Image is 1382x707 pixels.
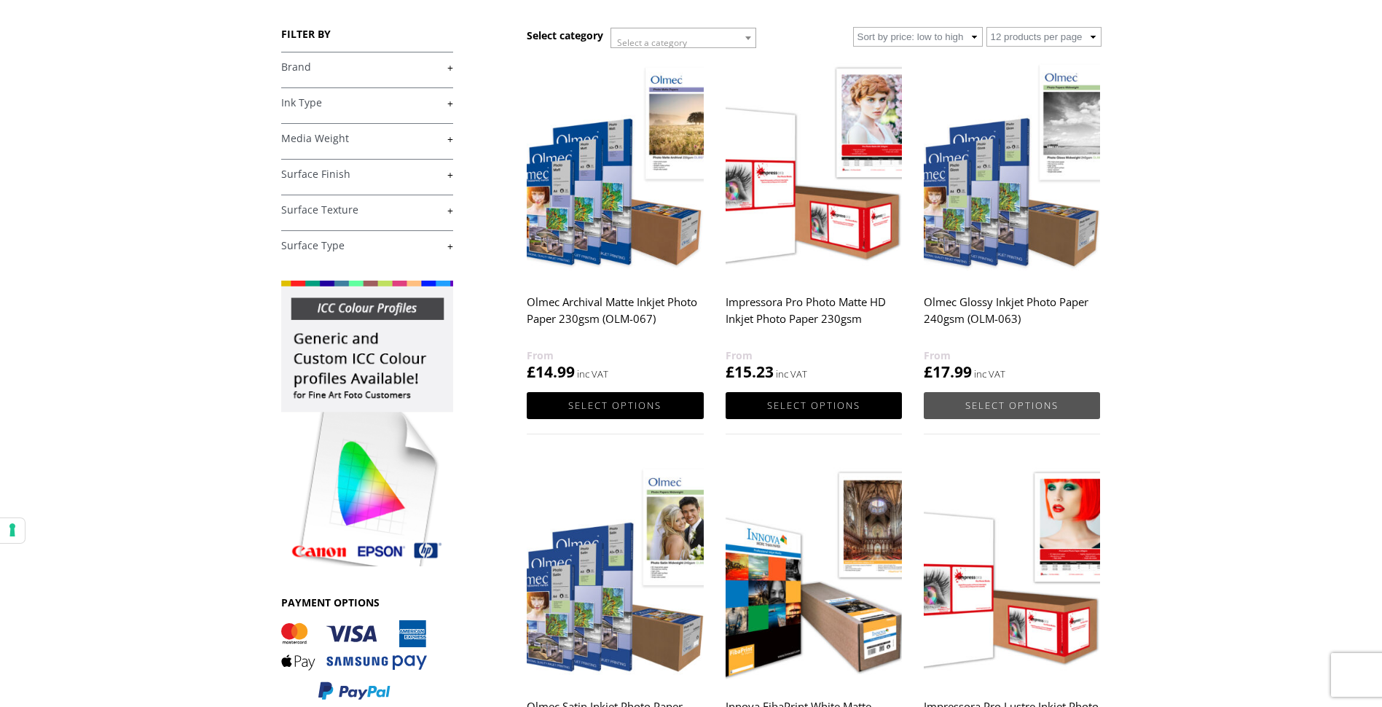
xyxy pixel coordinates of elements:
[726,58,902,279] img: Impressora Pro Photo Matte HD Inkjet Photo Paper 230gsm
[281,620,427,701] img: PAYMENT OPTIONS
[924,58,1100,383] a: Olmec Glossy Inkjet Photo Paper 240gsm (OLM-063) £17.99
[924,362,933,382] span: £
[281,60,453,74] a: +
[281,595,453,609] h3: PAYMENT OPTIONS
[924,463,1100,684] img: Impressora Pro Lustre Inkjet Photo Paper 260gsm
[924,392,1100,419] a: Select options for “Olmec Glossy Inkjet Photo Paper 240gsm (OLM-063)”
[527,362,575,382] bdi: 14.99
[281,123,453,152] h4: Media Weight
[853,27,983,47] select: Shop order
[726,362,774,382] bdi: 15.23
[281,239,453,253] a: +
[527,392,703,419] a: Select options for “Olmec Archival Matte Inkjet Photo Paper 230gsm (OLM-067)”
[281,203,453,217] a: +
[281,52,453,81] h4: Brand
[924,289,1100,347] h2: Olmec Glossy Inkjet Photo Paper 240gsm (OLM-063)
[281,87,453,117] h4: Ink Type
[617,36,687,49] span: Select a category
[281,159,453,188] h4: Surface Finish
[726,58,902,383] a: Impressora Pro Photo Matte HD Inkjet Photo Paper 230gsm £15.23
[924,58,1100,279] img: Olmec Glossy Inkjet Photo Paper 240gsm (OLM-063)
[281,132,453,146] a: +
[281,195,453,224] h4: Surface Texture
[726,362,734,382] span: £
[527,28,603,42] h3: Select category
[726,463,902,684] img: Innova FibaPrint White Matte 280gsm (IFA-039)
[726,289,902,347] h2: Impressora Pro Photo Matte HD Inkjet Photo Paper 230gsm
[281,230,453,259] h4: Surface Type
[527,362,535,382] span: £
[527,58,703,279] img: Olmec Archival Matte Inkjet Photo Paper 230gsm (OLM-067)
[281,281,453,566] img: promo
[281,168,453,181] a: +
[726,392,902,419] a: Select options for “Impressora Pro Photo Matte HD Inkjet Photo Paper 230gsm”
[527,463,703,684] img: Olmec Satin Inkjet Photo Paper 240gsm (OLM-064)
[281,27,453,41] h3: FILTER BY
[527,58,703,383] a: Olmec Archival Matte Inkjet Photo Paper 230gsm (OLM-067) £14.99
[924,362,972,382] bdi: 17.99
[281,96,453,110] a: +
[527,289,703,347] h2: Olmec Archival Matte Inkjet Photo Paper 230gsm (OLM-067)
